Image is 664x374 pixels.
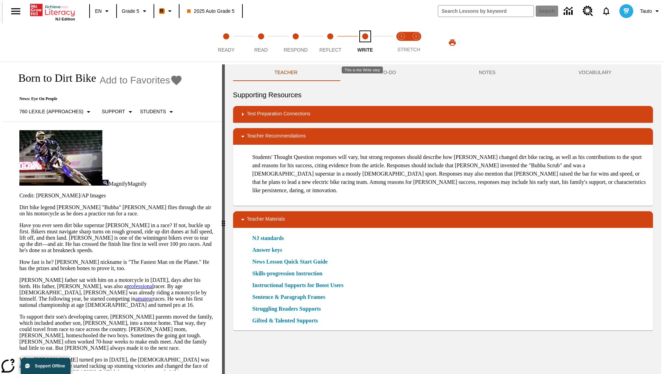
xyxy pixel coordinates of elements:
button: Write step 5 of 5 [345,24,385,62]
button: Boost Class color is orange. Change class color [156,5,177,17]
div: Home [30,2,75,21]
span: Grade 5 [122,8,139,15]
div: Teacher Recommendations [233,128,653,145]
div: reading [3,64,222,371]
span: Ready [218,47,234,53]
a: Notifications [597,2,615,20]
p: News: Eye On People [11,96,183,101]
span: Respond [284,47,307,53]
span: NJ Edition [55,17,75,21]
div: Teacher Materials [233,211,653,228]
div: Instructional Panel Tabs [233,64,653,81]
span: Add to Favorites [100,75,170,86]
button: Print [441,36,463,49]
span: 2025 Auto Grade 5 [187,8,235,15]
button: Language: EN, Select a language [92,5,114,17]
a: amateur [135,296,153,302]
button: Ready step 1 of 5 [206,24,246,62]
button: Select Student [137,106,178,118]
a: Resource Center, Will open in new tab [579,2,597,20]
p: Support [102,108,125,115]
button: VOCABULARY [537,64,653,81]
span: EN [95,8,102,15]
p: Dirt bike legend [PERSON_NAME] "Bubba" [PERSON_NAME] flies through the air on his motorcycle as h... [19,204,214,217]
p: Credit: [PERSON_NAME]/AP Images [19,193,214,199]
button: Add to Favorites - Born to Dirt Bike [100,74,183,86]
button: Scaffolds, Support [99,106,137,118]
a: Struggling Readers Supports [252,305,325,313]
a: Answer keys, Will open in new browser window or tab [252,246,282,254]
p: Students' Thought Question responses will vary, but strong responses should describe how [PERSON_... [252,153,647,195]
span: B [160,7,164,15]
p: 760 Lexile (Approaches) [19,108,83,115]
button: Select Lexile, 760 Lexile (Approaches) [17,106,95,118]
text: 2 [415,35,417,38]
a: Instructional Supports for Boost Users, Will open in new browser window or tab [252,281,344,290]
button: Select a new avatar [615,2,637,20]
img: avatar image [619,4,633,18]
p: Teacher Recommendations [247,132,306,141]
img: Magnify [102,180,109,186]
text: 1 [400,35,402,38]
button: Read step 2 of 5 [241,24,281,62]
span: Write [357,47,373,53]
div: Test Preparation Connections [233,106,653,123]
p: Teacher Materials [247,215,285,224]
button: TO-DO [339,64,437,81]
a: News Lesson Quick Start Guide, Will open in new browser window or tab [252,258,328,266]
span: Reflect [320,47,342,53]
a: Skills-progression Instruction, Will open in new browser window or tab [252,269,323,278]
span: STRETCH [397,47,420,52]
h6: Supporting Resources [233,89,653,100]
p: To support their son's developing career, [PERSON_NAME] parents moved the family, which included ... [19,314,214,351]
button: Respond step 3 of 5 [276,24,316,62]
button: Open side menu [6,1,26,21]
div: activity [225,64,661,374]
p: [PERSON_NAME] father sat with him on a motorcycle in [DATE], days after his birth. His father, [P... [19,277,214,308]
button: Profile/Settings [637,5,664,17]
h1: Born to Dirt Bike [11,72,96,84]
button: Support Offline [21,358,71,374]
button: Stretch Read step 1 of 2 [391,24,412,62]
input: search field [438,6,534,17]
span: Magnify [128,181,147,187]
div: Press Enter or Spacebar and then press right and left arrow keys to move the slider [222,64,225,374]
button: Stretch Respond step 2 of 2 [406,24,426,62]
span: Support Offline [35,364,65,368]
img: Motocross racer James Stewart flies through the air on his dirt bike. [19,130,102,186]
p: Test Preparation Connections [247,110,311,118]
div: This is the Write step [342,66,383,73]
button: Grade: Grade 5, Select a grade [119,5,151,17]
span: Read [254,47,268,53]
a: professional [127,283,154,289]
span: Magnify [109,181,128,187]
button: Teacher [233,64,339,81]
a: Data Center [560,2,579,21]
a: Sentence & Paragraph Frames, Will open in new browser window or tab [252,293,325,301]
button: NOTES [437,64,537,81]
button: Reflect step 4 of 5 [310,24,350,62]
p: How fast is he? [PERSON_NAME] nickname is "The Fastest Man on the Planet." He has the prizes and ... [19,259,214,271]
p: Students [140,108,166,115]
a: NJ standards [252,234,288,242]
p: Have you ever seen dirt bike superstar [PERSON_NAME] in a race? If not, buckle up first. Bikers m... [19,222,214,253]
a: Gifted & Talented Supports [252,317,322,325]
span: Tauto [640,8,652,15]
